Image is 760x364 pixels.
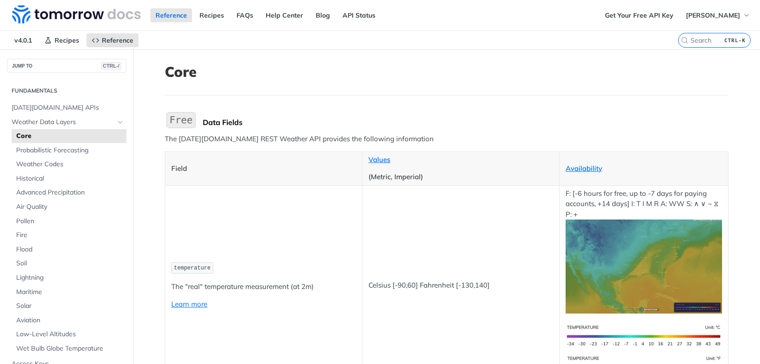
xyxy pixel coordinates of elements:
[12,172,126,186] a: Historical
[337,8,380,22] a: API Status
[12,342,126,356] a: Wet Bulb Globe Temperature
[681,37,688,44] svg: Search
[9,33,37,47] span: v4.0.1
[12,200,126,214] a: Air Quality
[16,301,124,311] span: Solar
[55,36,79,44] span: Recipes
[12,243,126,257] a: Flood
[16,344,124,353] span: Wet Bulb Globe Temperature
[12,285,126,299] a: Maritime
[16,202,124,212] span: Air Quality
[16,188,124,197] span: Advanced Precipitation
[16,217,124,226] span: Pollen
[102,36,133,44] span: Reference
[261,8,308,22] a: Help Center
[171,163,356,174] p: Field
[231,8,258,22] a: FAQs
[16,174,124,183] span: Historical
[16,288,124,297] span: Maritime
[7,115,126,129] a: Weather Data LayersHide subpages for Weather Data Layers
[600,8,679,22] a: Get Your Free API Key
[12,228,126,242] a: Fire
[16,259,124,268] span: Soil
[7,87,126,95] h2: Fundamentals
[16,273,124,282] span: Lightning
[16,231,124,240] span: Fire
[12,157,126,171] a: Weather Codes
[87,33,138,47] a: Reference
[165,63,729,80] h1: Core
[117,119,124,126] button: Hide subpages for Weather Data Layers
[171,300,207,308] a: Learn more
[101,62,121,69] span: CTRL-/
[311,8,335,22] a: Blog
[566,262,722,270] span: Expand image
[12,118,114,127] span: Weather Data Layers
[12,299,126,313] a: Solar
[7,101,126,115] a: [DATE][DOMAIN_NAME] APIs
[194,8,229,22] a: Recipes
[12,257,126,270] a: Soil
[566,331,722,339] span: Expand image
[12,144,126,157] a: Probabilistic Forecasting
[16,316,124,325] span: Aviation
[7,59,126,73] button: JUMP TOCTRL-/
[16,132,124,141] span: Core
[16,160,124,169] span: Weather Codes
[165,134,729,144] p: The [DATE][DOMAIN_NAME] REST Weather API provides the following information
[16,146,124,155] span: Probabilistic Forecasting
[566,164,602,173] a: Availability
[12,214,126,228] a: Pollen
[12,103,124,113] span: [DATE][DOMAIN_NAME] APIs
[12,186,126,200] a: Advanced Precipitation
[12,314,126,327] a: Aviation
[12,327,126,341] a: Low-Level Altitudes
[722,36,748,45] kbd: CTRL-K
[16,330,124,339] span: Low-Level Altitudes
[12,129,126,143] a: Core
[368,280,553,291] p: Celsius [-90,60] Fahrenheit [-130,140]
[150,8,192,22] a: Reference
[368,155,390,164] a: Values
[171,282,356,292] p: The "real" temperature measurement (at 2m)
[203,118,729,127] div: Data Fields
[12,5,141,24] img: Tomorrow.io Weather API Docs
[368,172,553,182] p: (Metric, Imperial)
[12,271,126,285] a: Lightning
[686,11,740,19] span: [PERSON_NAME]
[681,8,755,22] button: [PERSON_NAME]
[566,188,722,314] p: F: [-6 hours for free, up to -7 days for paying accounts, +14 days] I: T I M R A: WW S: ∧ ∨ ~ ⧖ P: +
[16,245,124,254] span: Flood
[174,265,211,271] span: temperature
[39,33,84,47] a: Recipes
